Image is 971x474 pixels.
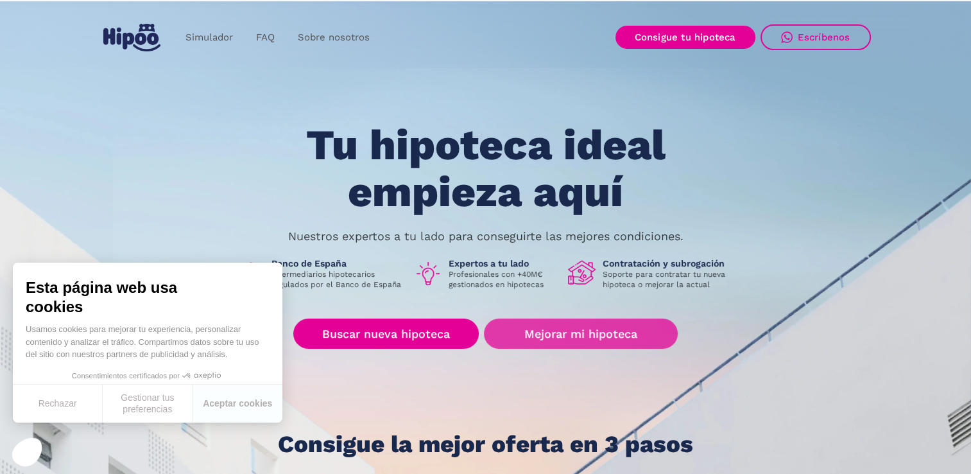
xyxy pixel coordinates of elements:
a: Escríbenos [760,24,871,50]
p: Profesionales con +40M€ gestionados en hipotecas [449,269,558,290]
div: Escríbenos [798,31,850,43]
a: Consigue tu hipoteca [615,26,755,49]
h1: Banco de España [271,258,404,269]
h1: Expertos a tu lado [449,258,558,269]
h1: Tu hipoteca ideal empieza aquí [242,122,728,215]
a: Buscar nueva hipoteca [293,319,479,349]
a: Simulador [174,25,245,50]
p: Intermediarios hipotecarios regulados por el Banco de España [271,269,404,290]
p: Soporte para contratar tu nueva hipoteca o mejorar la actual [603,269,735,290]
a: FAQ [245,25,286,50]
h1: Consigue la mejor oferta en 3 pasos [278,432,693,457]
a: Mejorar mi hipoteca [484,319,677,349]
a: home [101,19,164,57]
a: Sobre nosotros [286,25,381,50]
h1: Contratación y subrogación [603,258,735,269]
p: Nuestros expertos a tu lado para conseguirte las mejores condiciones. [288,231,683,241]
